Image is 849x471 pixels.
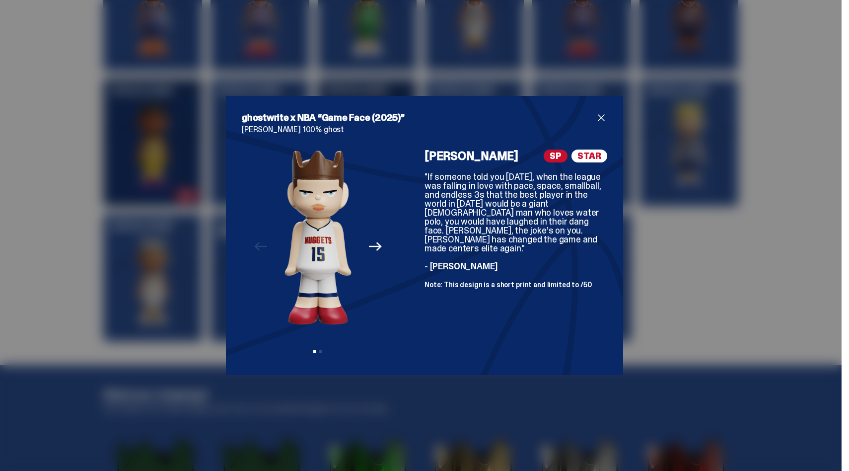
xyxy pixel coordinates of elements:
img: NBA%20Game%20Face%20-%20Website%20Archive.260.png [284,150,352,325]
span: - [PERSON_NAME] [424,260,498,272]
h4: [PERSON_NAME] [424,150,518,162]
span: STAR [571,150,607,162]
button: View slide 2 [319,350,322,353]
button: View slide 1 [313,350,316,353]
span: SP [544,150,567,162]
h2: ghostwrite x NBA “Game Face (2025)” [242,112,595,124]
p: [PERSON_NAME] 100% ghost [242,126,607,134]
button: close [595,112,607,124]
div: "If someone told you [DATE], when the league was falling in love with pace, space, smallball, and... [424,172,607,289]
button: Next [364,235,386,257]
span: Note: This design is a short print and limited to /50 [424,280,592,289]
